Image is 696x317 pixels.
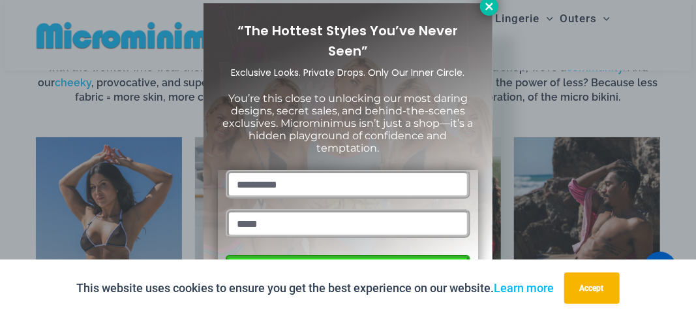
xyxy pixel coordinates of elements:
span: “The Hottest Styles You’ve Never Seen” [238,22,459,60]
span: You’re this close to unlocking our most daring designs, secret sales, and behind-the-scenes exclu... [223,92,474,155]
button: Sign up now [226,255,470,292]
a: Learn more [494,281,554,295]
button: Accept [564,273,620,304]
p: This website uses cookies to ensure you get the best experience on our website. [77,278,554,298]
span: Exclusive Looks. Private Drops. Only Our Inner Circle. [232,66,465,79]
